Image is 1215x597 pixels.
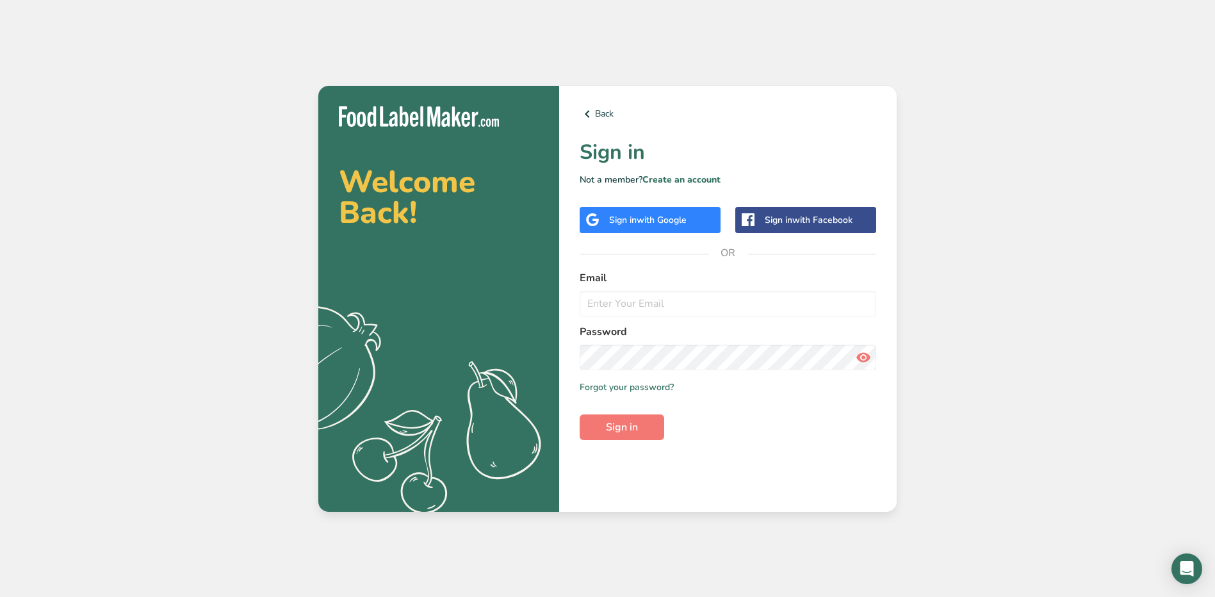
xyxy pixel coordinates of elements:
[609,213,687,227] div: Sign in
[765,213,852,227] div: Sign in
[642,174,721,186] a: Create an account
[637,214,687,226] span: with Google
[606,420,638,435] span: Sign in
[580,270,876,286] label: Email
[580,414,664,440] button: Sign in
[580,173,876,186] p: Not a member?
[339,106,499,127] img: Food Label Maker
[580,380,674,394] a: Forgot your password?
[792,214,852,226] span: with Facebook
[709,234,747,272] span: OR
[580,291,876,316] input: Enter Your Email
[580,137,876,168] h1: Sign in
[580,106,876,122] a: Back
[1171,553,1202,584] div: Open Intercom Messenger
[339,167,539,228] h2: Welcome Back!
[580,324,876,339] label: Password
